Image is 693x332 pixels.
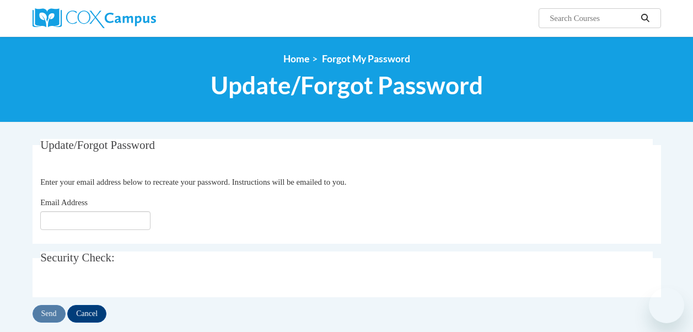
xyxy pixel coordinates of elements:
iframe: Button to launch messaging window [649,288,684,323]
span: Email Address [40,198,88,207]
button: Search [637,12,653,25]
span: Enter your email address below to recreate your password. Instructions will be emailed to you. [40,178,346,186]
a: Home [283,53,309,65]
span: Update/Forgot Password [211,71,483,100]
input: Email [40,211,151,230]
input: Search Courses [549,12,637,25]
a: Cox Campus [33,8,231,28]
span: Security Check: [40,251,115,264]
span: Update/Forgot Password [40,138,155,152]
input: Cancel [67,305,106,323]
span: Forgot My Password [322,53,410,65]
img: Cox Campus [33,8,156,28]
